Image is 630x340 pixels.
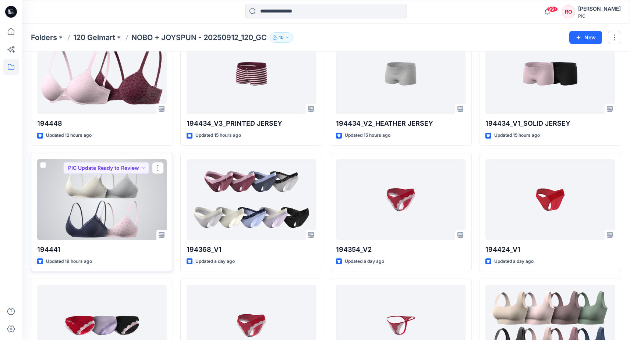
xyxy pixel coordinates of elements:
[187,118,316,129] p: 194434_V3_PRINTED JERSEY
[37,118,167,129] p: 194448
[569,31,602,44] button: New
[494,258,534,265] p: Updated a day ago
[270,32,293,43] button: 10
[336,118,466,129] p: 194434_V2_HEATHER JERSEY
[336,33,466,114] a: 194434_V2_HEATHER JERSEY
[131,32,267,43] p: NOBO + JOYSPUN - 20250912_120_GC
[578,4,621,13] div: [PERSON_NAME]
[187,159,316,240] a: 194368_V1
[46,132,92,139] p: Updated 12 hours ago
[485,159,615,240] a: 194424_V1
[279,33,284,42] p: 10
[562,5,575,18] div: RO
[345,258,384,265] p: Updated a day ago
[37,33,167,114] a: 194448
[187,244,316,255] p: 194368_V1
[485,244,615,255] p: 194424_V1
[46,258,92,265] p: Updated 19 hours ago
[336,244,466,255] p: 194354_V2
[485,118,615,129] p: 194434_V1_SOLID JERSEY
[547,6,558,12] span: 99+
[73,32,115,43] a: 120 Gelmart
[31,32,57,43] a: Folders
[494,132,540,139] p: Updated 15 hours ago
[578,13,621,19] div: PIC
[187,33,316,114] a: 194434_V3_PRINTED JERSEY
[37,159,167,240] a: 194441
[37,244,167,255] p: 194441
[345,132,390,139] p: Updated 15 hours ago
[195,132,241,139] p: Updated 15 hours ago
[336,159,466,240] a: 194354_V2
[485,33,615,114] a: 194434_V1_SOLID JERSEY
[195,258,235,265] p: Updated a day ago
